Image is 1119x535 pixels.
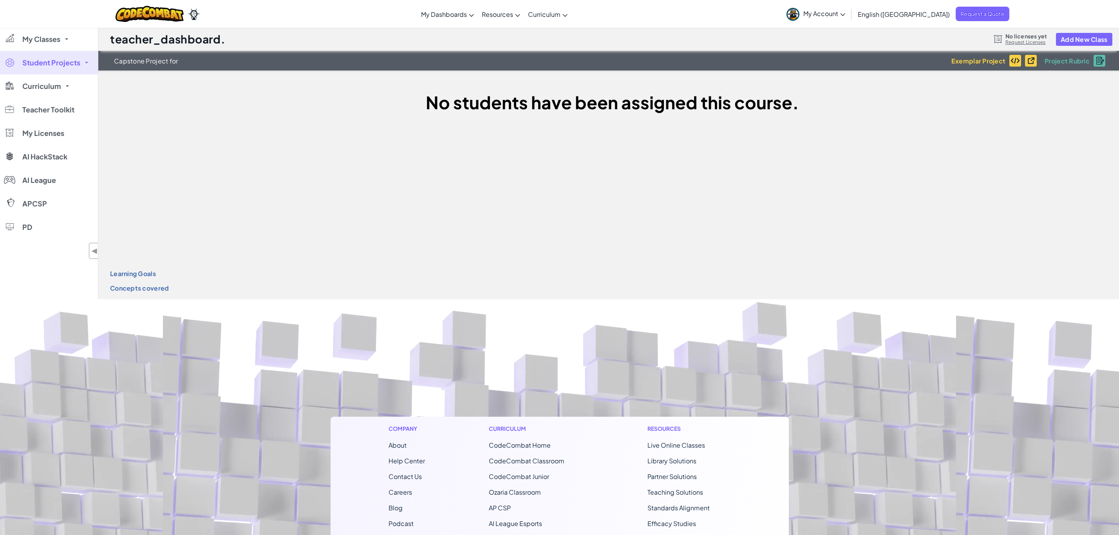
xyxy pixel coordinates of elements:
[482,10,513,18] span: Resources
[647,472,697,481] a: Partner Solutions
[647,519,696,528] a: Efficacy Studies
[22,153,67,160] span: AI HackStack
[91,245,98,257] span: ◀
[389,472,422,481] span: Contact Us
[1096,57,1104,65] img: IconRubric.svg
[647,488,703,496] a: Teaching Solutions
[114,58,178,64] span: Capstone Project for
[188,8,200,20] img: Ozaria
[22,83,61,90] span: Curriculum
[1027,56,1039,64] img: IconViewProject_Black.svg
[1005,39,1047,45] a: Request Licenses
[389,519,414,528] a: Podcast
[22,106,74,113] span: Teacher Toolkit
[22,130,64,137] span: My Licenses
[389,488,412,496] a: Careers
[489,441,551,449] span: CodeCombat Home
[647,504,710,512] a: Standards Alignment
[22,36,60,43] span: My Classes
[854,4,954,25] a: English ([GEOGRAPHIC_DATA])
[1045,58,1090,64] span: Project Rubric
[417,4,478,25] a: My Dashboards
[116,6,184,22] img: CodeCombat logo
[489,504,511,512] a: AP CSP
[647,425,731,433] h1: Resources
[489,457,564,465] a: CodeCombat Classroom
[489,519,542,528] a: AI League Esports
[1011,58,1020,64] img: IconExemplarCode.svg
[110,285,402,291] div: Concepts covered
[489,425,584,433] h1: Curriculum
[22,59,80,66] span: Student Projects
[1005,33,1047,39] span: No licenses yet
[389,504,403,512] a: Blog
[110,32,225,47] h1: teacher_dashboard.
[110,270,402,277] div: Learning Goals
[858,10,950,18] span: English ([GEOGRAPHIC_DATA])
[426,90,1107,114] h1: No students have been assigned this course.
[803,9,845,18] span: My Account
[528,10,560,18] span: Curriculum
[478,4,524,25] a: Resources
[951,58,1005,64] span: Exemplar Project
[647,457,696,465] a: Library Solutions
[647,441,705,449] a: Live Online Classes
[22,177,56,184] span: AI League
[389,441,407,449] a: About
[956,7,1009,21] a: Request a Quote
[524,4,571,25] a: Curriculum
[489,488,541,496] a: Ozaria Classroom
[389,457,425,465] a: Help Center
[489,472,549,481] a: CodeCombat Junior
[783,2,849,26] a: My Account
[421,10,467,18] span: My Dashboards
[389,425,425,433] h1: Company
[786,8,799,21] img: avatar
[1056,33,1112,46] button: Add New Class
